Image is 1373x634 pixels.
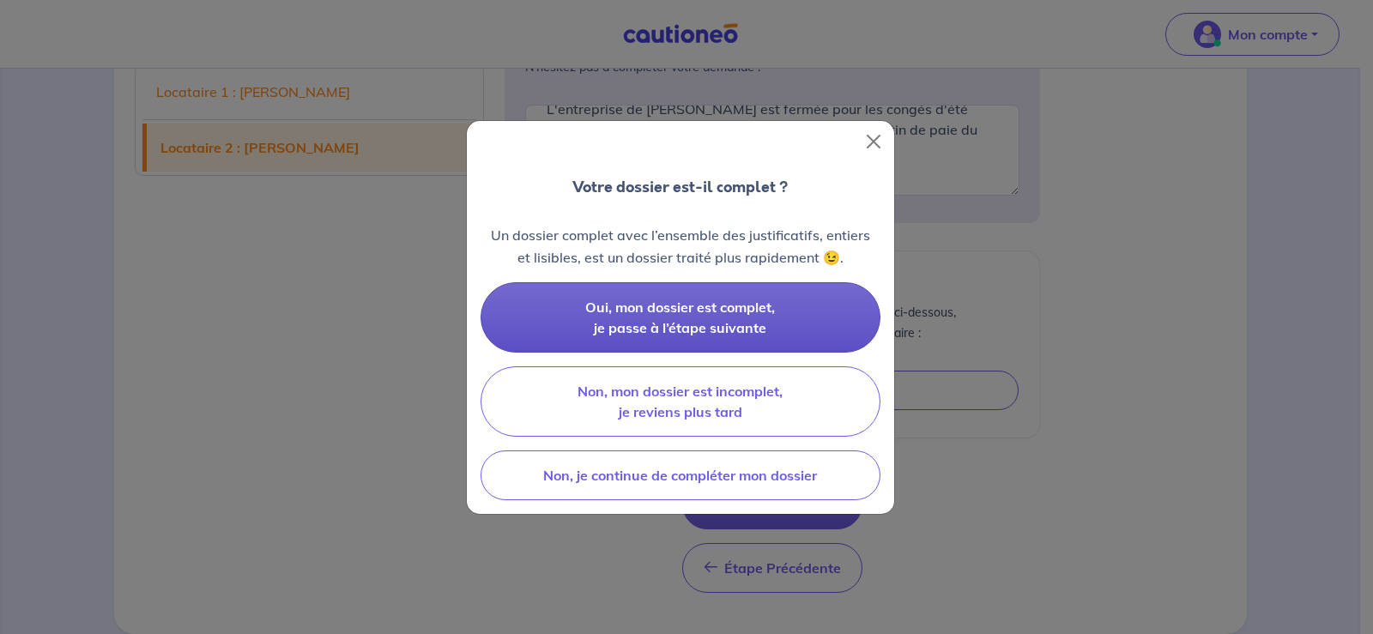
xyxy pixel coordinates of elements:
span: Non, je continue de compléter mon dossier [543,467,817,484]
span: Non, mon dossier est incomplet, je reviens plus tard [578,383,783,420]
p: Votre dossier est-il complet ? [572,176,788,198]
p: Un dossier complet avec l’ensemble des justificatifs, entiers et lisibles, est un dossier traité ... [481,224,880,269]
button: Close [860,128,887,155]
button: Oui, mon dossier est complet, je passe à l’étape suivante [481,282,880,353]
span: Oui, mon dossier est complet, je passe à l’étape suivante [585,299,775,336]
button: Non, mon dossier est incomplet, je reviens plus tard [481,366,880,437]
button: Non, je continue de compléter mon dossier [481,450,880,500]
